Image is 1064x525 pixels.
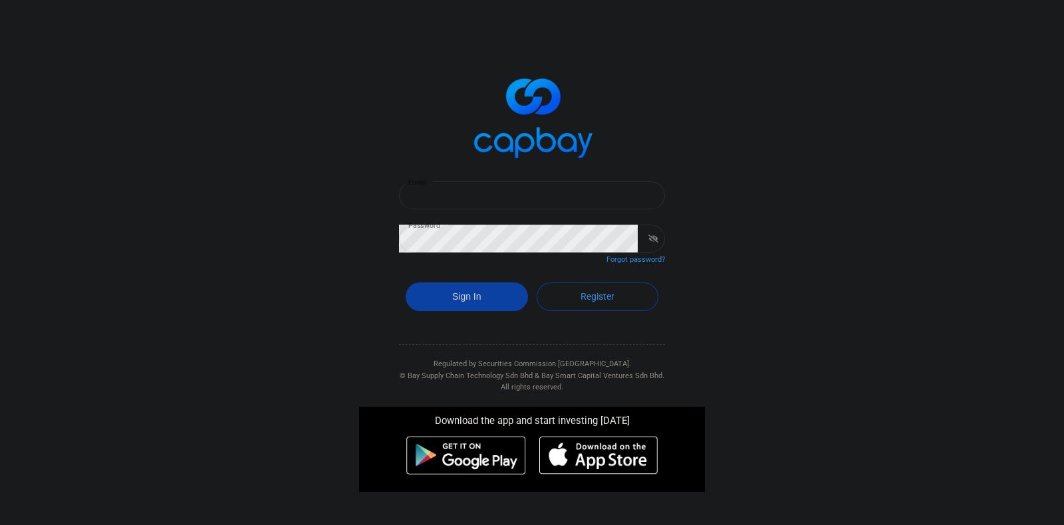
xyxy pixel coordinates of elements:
[581,291,614,302] span: Register
[349,407,715,429] div: Download the app and start investing [DATE]
[406,282,528,311] button: Sign In
[541,371,664,380] span: Bay Smart Capital Ventures Sdn Bhd.
[537,282,659,311] a: Register
[400,371,533,380] span: © Bay Supply Chain Technology Sdn Bhd
[408,177,426,187] label: Email
[399,345,665,393] div: Regulated by Securities Commission [GEOGRAPHIC_DATA]. & All rights reserved.
[606,255,665,264] a: Forgot password?
[539,436,658,474] img: ios
[406,436,526,474] img: android
[408,221,440,231] label: Password
[465,66,598,165] img: logo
